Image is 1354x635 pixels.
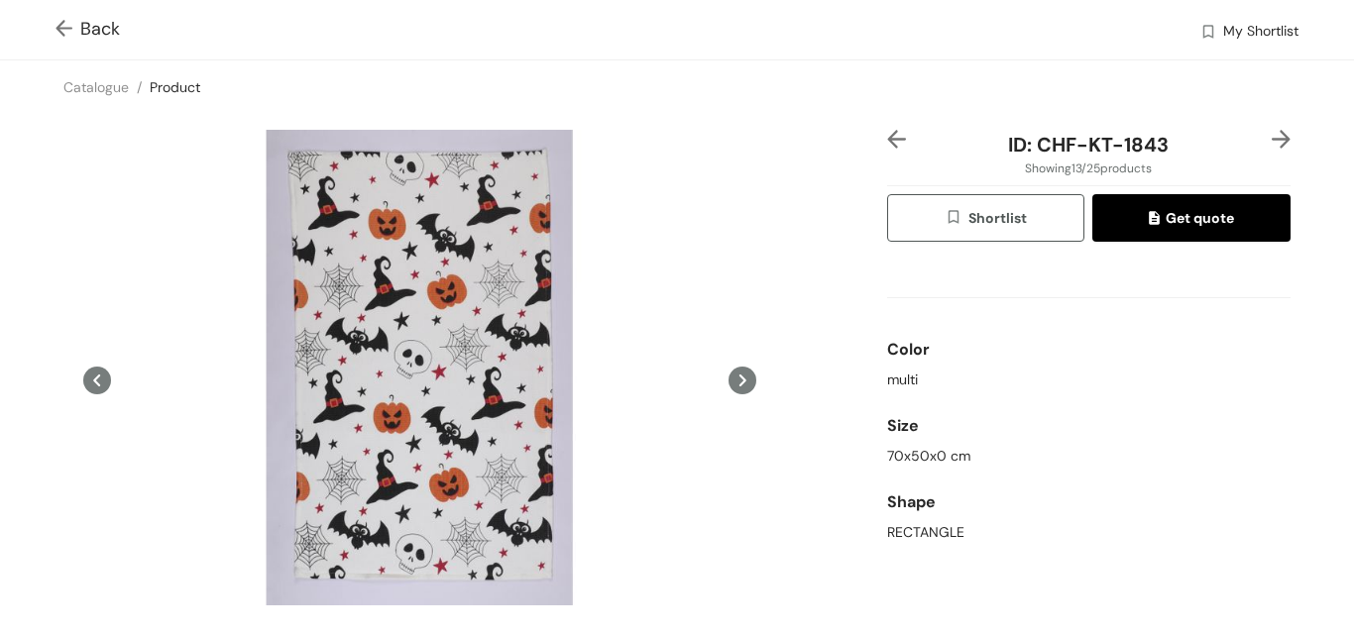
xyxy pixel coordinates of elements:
[1223,21,1298,45] span: My Shortlist
[1199,23,1217,44] img: wishlist
[945,208,968,230] img: wishlist
[887,130,906,149] img: left
[1025,159,1152,177] span: Showing 13 / 25 products
[887,406,1291,446] div: Size
[1092,194,1291,242] button: quoteGet quote
[887,482,1291,522] div: Shape
[150,78,200,96] a: Product
[887,522,1291,543] div: RECTANGLE
[56,20,80,41] img: Go back
[1149,211,1166,229] img: quote
[1272,130,1291,149] img: right
[887,194,1085,242] button: wishlistShortlist
[887,446,1291,467] div: 70x50x0 cm
[887,370,1291,390] div: multi
[1008,132,1169,158] span: ID: CHF-KT-1843
[887,330,1291,370] div: Color
[1149,207,1234,229] span: Get quote
[56,16,120,43] span: Back
[945,207,1027,230] span: Shortlist
[63,78,129,96] a: Catalogue
[137,78,142,96] span: /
